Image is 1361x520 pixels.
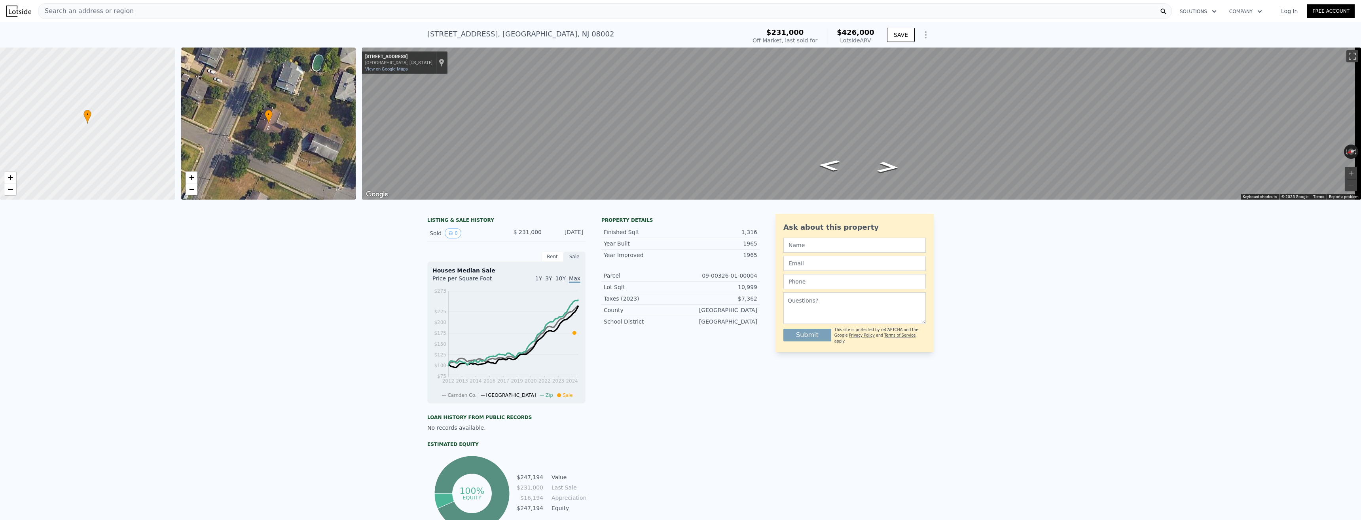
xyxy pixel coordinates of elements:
div: Houses Median Sale [432,267,580,274]
a: Privacy Policy [849,333,875,337]
div: Map [362,48,1361,200]
button: Rotate counterclockwise [1344,145,1348,159]
div: Taxes (2023) [604,295,680,303]
span: 3Y [545,275,552,282]
span: Camden Co. [447,392,476,398]
div: Year Built [604,240,680,248]
button: Submit [783,329,831,341]
div: [GEOGRAPHIC_DATA] [680,318,757,326]
div: Lotside ARV [837,36,874,44]
img: Lotside [6,6,31,17]
a: Report a problem [1329,194,1359,199]
a: Zoom out [4,183,16,195]
div: 1965 [680,240,757,248]
button: Company [1223,4,1268,19]
span: 10Y [555,275,566,282]
tspan: 2019 [511,378,523,384]
div: 1965 [680,251,757,259]
button: Toggle fullscreen view [1346,50,1358,62]
tspan: $273 [434,288,446,294]
input: Name [783,238,926,253]
div: Rent [541,251,563,262]
a: Zoom in [4,171,16,183]
tspan: 2016 [483,378,496,384]
div: This site is protected by reCAPTCHA and the Google and apply. [834,327,926,344]
a: Terms of Service [884,333,916,337]
td: Value [550,473,586,482]
tspan: $200 [434,320,446,325]
span: $426,000 [837,28,874,36]
tspan: 2012 [442,378,455,384]
div: Estimated Equity [427,441,586,448]
img: Google [364,189,390,200]
span: 1Y [535,275,542,282]
tspan: 2017 [497,378,510,384]
a: Open this area in Google Maps (opens a new window) [364,189,390,200]
tspan: 2023 [552,378,565,384]
a: Zoom out [186,183,197,195]
div: Parcel [604,272,680,280]
div: Year Improved [604,251,680,259]
span: Search an address or region [38,6,134,16]
td: $247,194 [516,473,544,482]
span: • [83,111,91,118]
a: Zoom in [186,171,197,183]
div: 10,999 [680,283,757,291]
div: [STREET_ADDRESS] [365,54,432,60]
td: $231,000 [516,483,544,492]
tspan: 2014 [470,378,482,384]
a: Show location on map [439,58,444,67]
div: $7,362 [680,295,757,303]
tspan: $100 [434,363,446,368]
div: [STREET_ADDRESS] , [GEOGRAPHIC_DATA] , NJ 08002 [427,29,614,40]
tspan: 2022 [538,378,551,384]
td: Equity [550,504,586,512]
button: Zoom in [1345,167,1357,179]
path: Go Northeast, Columbia Blvd [809,157,849,173]
input: Email [783,256,926,271]
button: Zoom out [1345,179,1357,191]
div: [GEOGRAPHIC_DATA], [US_STATE] [365,60,432,65]
span: © 2025 Google [1281,194,1308,199]
tspan: $175 [434,330,446,336]
div: Lot Sqft [604,283,680,291]
span: Max [569,275,580,283]
span: Zip [546,392,553,398]
tspan: 100% [459,486,484,496]
div: [GEOGRAPHIC_DATA] [680,306,757,314]
div: Sold [430,228,500,238]
tspan: $225 [434,309,446,314]
div: Off Market, last sold for [753,36,817,44]
button: SAVE [887,28,915,42]
span: [GEOGRAPHIC_DATA] [486,392,536,398]
span: − [8,184,13,194]
div: Property details [601,217,760,223]
td: Last Sale [550,483,586,492]
div: Finished Sqft [604,228,680,236]
div: No records available. [427,424,586,432]
td: $16,194 [516,493,544,502]
span: + [8,172,13,182]
div: [DATE] [548,228,583,238]
button: Solutions [1173,4,1223,19]
tspan: 2024 [566,378,578,384]
div: School District [604,318,680,326]
span: + [189,172,194,182]
tspan: $150 [434,341,446,347]
tspan: 2020 [525,378,537,384]
a: Free Account [1307,4,1355,18]
path: Go Southwest, Columbia Blvd [868,159,908,175]
div: Price per Square Foot [432,274,506,287]
button: Rotate clockwise [1354,145,1359,159]
a: Log In [1272,7,1307,15]
div: Ask about this property [783,222,926,233]
div: Loan history from public records [427,414,586,421]
td: Appreciation [550,493,586,502]
div: 1,316 [680,228,757,236]
a: Terms [1313,194,1324,199]
span: Sale [563,392,573,398]
div: 09-00326-01-00004 [680,272,757,280]
div: Sale [563,251,586,262]
div: County [604,306,680,314]
button: View historical data [445,228,461,238]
